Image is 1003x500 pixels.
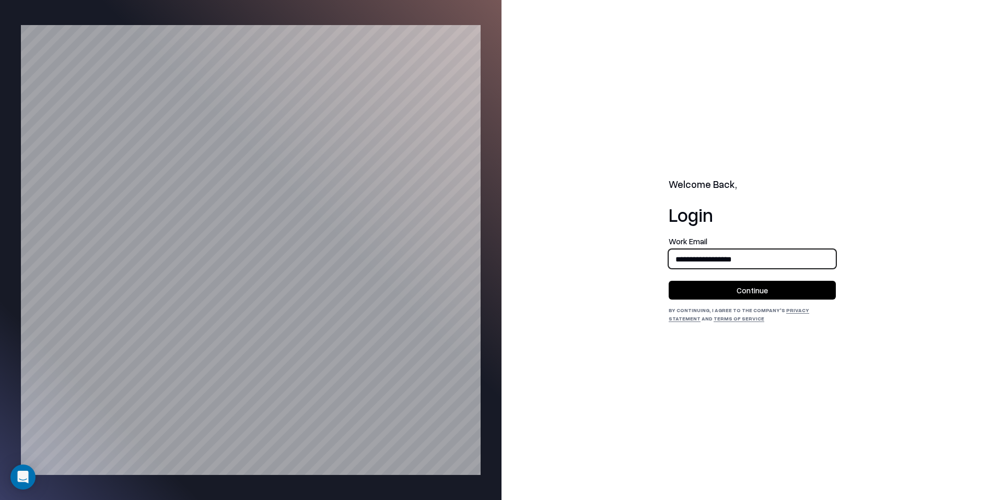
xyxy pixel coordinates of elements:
[669,237,836,245] label: Work Email
[669,177,836,192] h2: Welcome Back,
[10,465,36,490] div: Open Intercom Messenger
[714,315,764,322] a: Terms of Service
[669,281,836,300] button: Continue
[669,306,836,323] div: By continuing, I agree to the Company's and
[669,204,836,225] h1: Login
